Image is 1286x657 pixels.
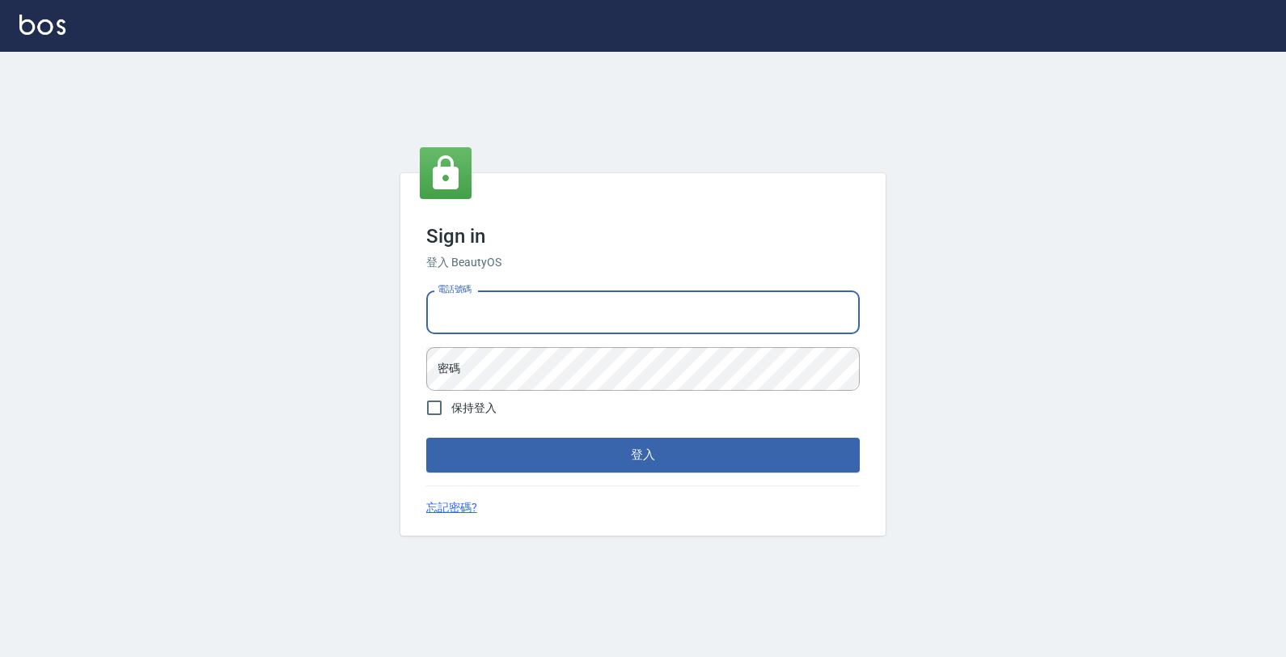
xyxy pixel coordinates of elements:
button: 登入 [426,438,860,472]
h6: 登入 BeautyOS [426,254,860,271]
img: Logo [19,15,66,35]
h3: Sign in [426,225,860,248]
span: 保持登入 [451,400,497,417]
a: 忘記密碼? [426,499,477,516]
label: 電話號碼 [438,283,472,295]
